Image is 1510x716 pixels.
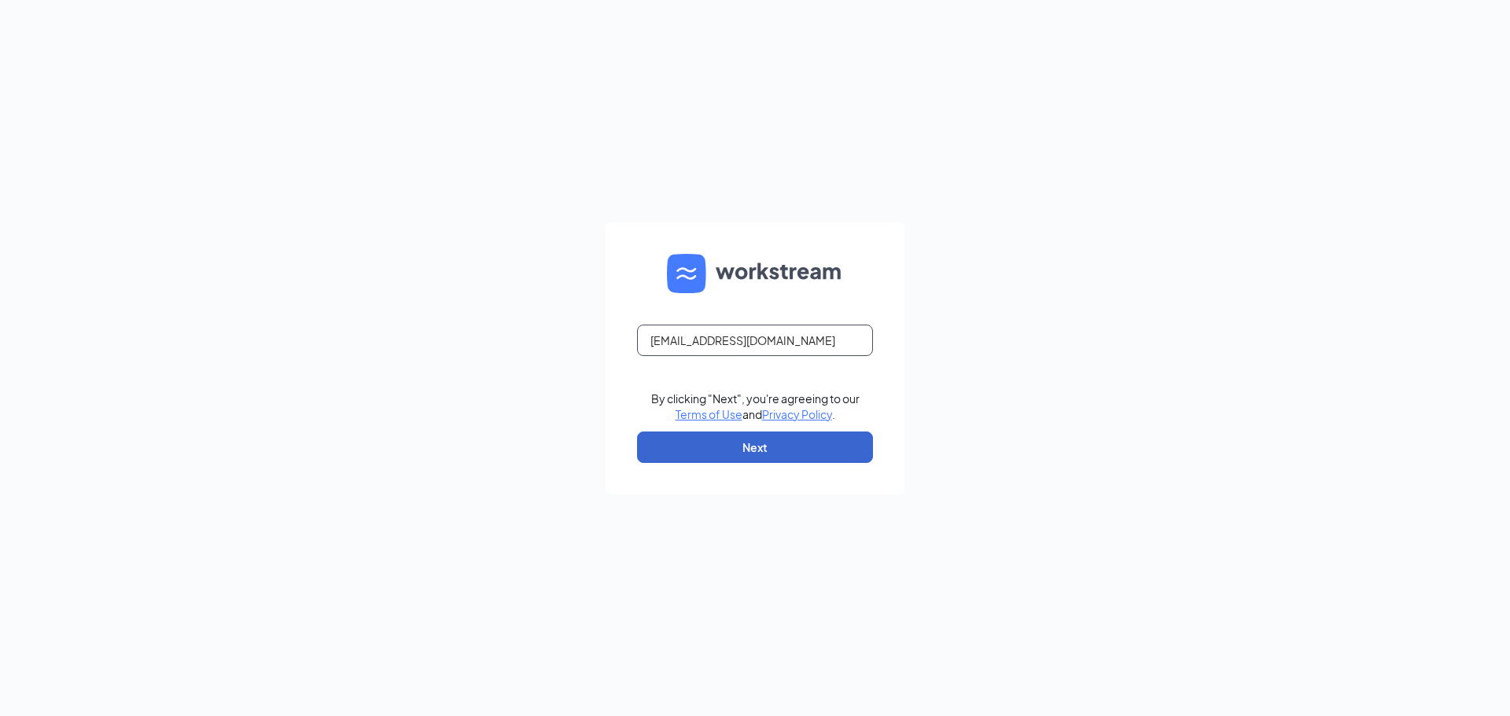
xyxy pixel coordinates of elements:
a: Privacy Policy [762,407,832,421]
input: Email [637,325,873,356]
div: By clicking "Next", you're agreeing to our and . [651,391,860,422]
a: Terms of Use [676,407,742,421]
img: WS logo and Workstream text [667,254,843,293]
button: Next [637,431,873,463]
